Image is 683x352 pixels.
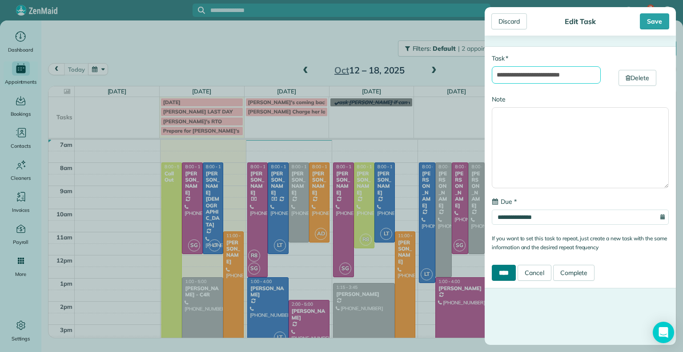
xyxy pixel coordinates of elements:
label: Due [492,197,517,206]
a: Cancel [518,265,551,281]
small: If you want to set this task to repeat, just create a new task with the same information and the ... [492,235,667,251]
div: Discard [491,13,527,29]
div: Open Intercom Messenger [653,322,674,343]
a: Delete [619,70,656,86]
label: Task [492,54,508,63]
div: Edit Task [562,17,599,26]
a: Complete [553,265,595,281]
label: Note [492,95,506,104]
div: Save [640,13,669,29]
